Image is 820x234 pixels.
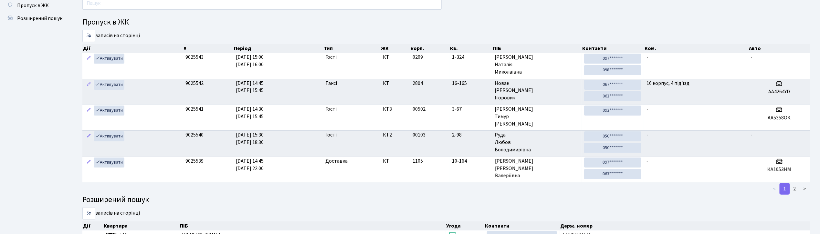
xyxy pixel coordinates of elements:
[326,131,337,139] span: Гості
[103,221,179,230] th: Квартира
[800,183,810,195] a: >
[413,80,423,87] span: 2804
[644,44,748,53] th: Ком.
[751,131,753,138] span: -
[780,183,790,195] a: 1
[582,44,644,53] th: Контакти
[326,80,337,87] span: Таксі
[413,131,426,138] span: 00103
[82,30,140,42] label: записів на сторінці
[94,106,124,116] a: Активувати
[413,158,423,165] span: 1105
[183,44,234,53] th: #
[85,131,93,141] a: Редагувати
[495,131,579,154] span: Руда Любов Володимирівна
[492,44,582,53] th: ПІБ
[326,158,348,165] span: Доставка
[383,158,407,165] span: КТ
[647,54,648,61] span: -
[236,158,264,172] span: [DATE] 14:45 [DATE] 22:00
[383,80,407,87] span: КТ
[452,158,490,165] span: 10-164
[495,158,579,180] span: [PERSON_NAME] [PERSON_NAME] Валеріївна
[647,80,689,87] span: 16 корпус, 4 під'їзд
[381,44,410,53] th: ЖК
[3,12,68,25] a: Розширений пошук
[560,221,811,230] th: Держ. номер
[790,183,800,195] a: 2
[94,54,124,64] a: Активувати
[234,44,323,53] th: Період
[17,2,49,9] span: Пропуск в ЖК
[495,80,579,102] span: Новак [PERSON_NAME] Ігорович
[495,106,579,128] span: [PERSON_NAME] Тимур [PERSON_NAME]
[751,89,808,95] h5: AA4264YD
[94,80,124,90] a: Активувати
[449,44,492,53] th: Кв.
[85,158,93,168] a: Редагувати
[236,106,264,120] span: [DATE] 14:30 [DATE] 15:45
[383,106,407,113] span: КТ3
[185,158,204,165] span: 9025539
[185,131,204,138] span: 9025540
[485,221,560,230] th: Контакти
[748,44,810,53] th: Авто
[85,54,93,64] a: Редагувати
[751,115,808,121] h5: АА5358ОК
[82,18,810,27] h4: Пропуск в ЖК
[383,54,407,61] span: КТ
[82,207,140,219] label: записів на сторінці
[82,207,95,219] select: записів на сторінці
[185,106,204,113] span: 9025541
[383,131,407,139] span: КТ2
[647,158,648,165] span: -
[452,131,490,139] span: 2-98
[82,44,183,53] th: Дії
[647,131,648,138] span: -
[452,54,490,61] span: 1-324
[647,106,648,113] span: -
[452,80,490,87] span: 16-165
[179,221,446,230] th: ПІБ
[452,106,490,113] span: 3-67
[85,80,93,90] a: Редагувати
[82,30,95,42] select: записів на сторінці
[495,54,579,76] span: [PERSON_NAME] Наталія Миколаївна
[751,54,753,61] span: -
[326,106,337,113] span: Гості
[82,221,103,230] th: Дії
[185,54,204,61] span: 9025543
[413,54,423,61] span: 0209
[236,54,264,68] span: [DATE] 15:00 [DATE] 16:00
[82,195,810,205] h4: Розширений пошук
[94,158,124,168] a: Активувати
[446,221,485,230] th: Угода
[85,106,93,116] a: Редагувати
[236,80,264,94] span: [DATE] 14:45 [DATE] 15:45
[185,80,204,87] span: 9025542
[751,167,808,173] h5: КА1053НМ
[94,131,124,141] a: Активувати
[323,44,381,53] th: Тип
[410,44,449,53] th: корп.
[326,54,337,61] span: Гості
[236,131,264,146] span: [DATE] 15:30 [DATE] 18:30
[413,106,426,113] span: 00502
[17,15,62,22] span: Розширений пошук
